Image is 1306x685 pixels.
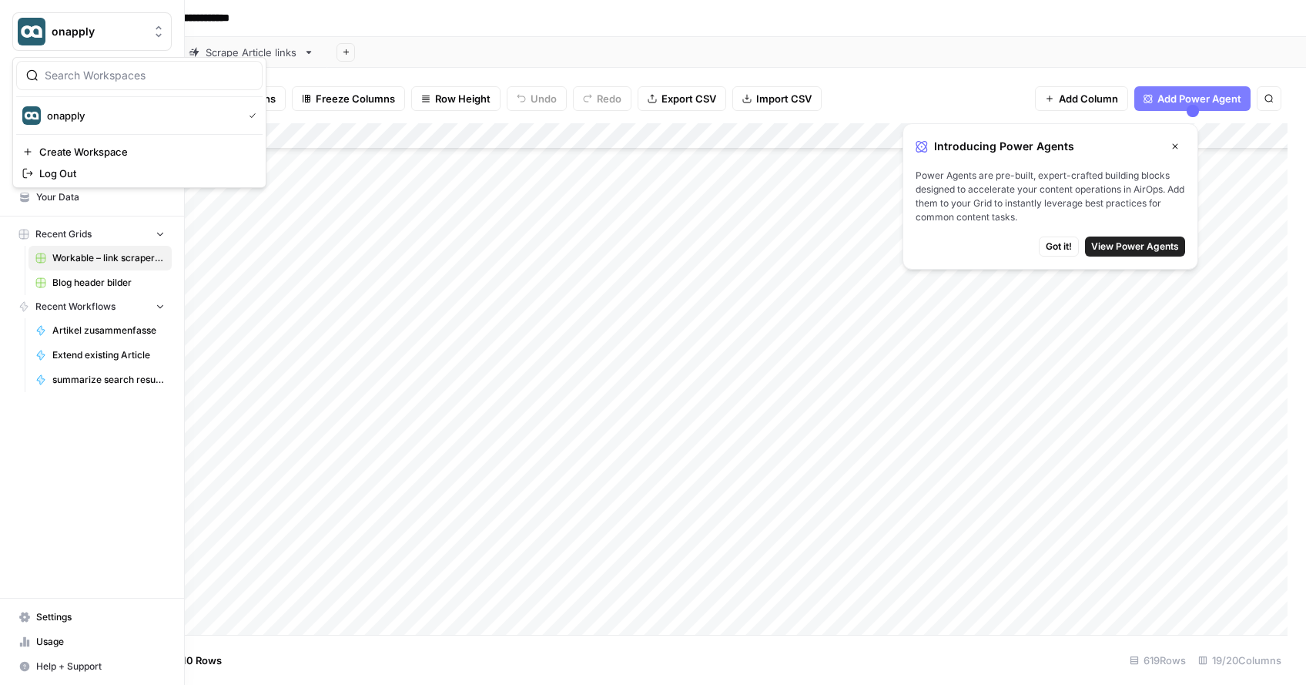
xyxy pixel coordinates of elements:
span: Freeze Columns [316,91,395,106]
span: Recent Grids [35,227,92,241]
button: Got it! [1039,237,1079,257]
span: Redo [597,91,621,106]
span: onapply [52,24,145,39]
span: Extend existing Article [52,348,165,362]
span: Power Agents are pre-built, expert-crafted building blocks designed to accelerate your content op... [916,169,1185,224]
span: Add 10 Rows [160,653,222,668]
a: Artikel zusammenfasse [28,318,172,343]
div: 19/20 Columns [1192,648,1288,673]
button: Recent Grids [12,223,172,246]
a: Scrape Article links [176,37,327,68]
img: onapply Logo [22,106,41,125]
span: Help + Support [36,660,165,673]
button: Freeze Columns [292,86,405,111]
span: Create Workspace [39,144,250,159]
a: Usage [12,630,172,654]
a: summarize search results [28,368,172,392]
button: Import CSV [732,86,822,111]
button: Add Column [1035,86,1128,111]
div: 619 Rows [1123,648,1192,673]
a: Extend existing Article [28,343,172,368]
button: Redo [573,86,631,111]
span: Got it! [1046,240,1072,254]
input: Search Workspaces [45,68,253,83]
span: onapply [47,108,236,123]
a: Create Workspace [16,141,263,163]
a: Your Data [12,185,172,210]
button: Workspace: onapply [12,12,172,51]
span: Workable – link scraper Grid [52,251,165,265]
button: Help + Support [12,654,172,679]
button: Recent Workflows [12,295,172,318]
span: Add Column [1059,91,1118,106]
img: onapply Logo [18,18,45,45]
div: Workspace: onapply [12,57,266,188]
div: Introducing Power Agents [916,136,1185,156]
span: Your Data [36,190,165,204]
span: Row Height [435,91,491,106]
span: Add Power Agent [1157,91,1241,106]
span: Usage [36,635,165,649]
button: Export CSV [638,86,726,111]
a: Log Out [16,163,263,184]
span: Artikel zusammenfasse [52,324,165,337]
span: Import CSV [756,91,812,106]
div: Scrape Article links [206,45,297,60]
span: Blog header bilder [52,276,165,290]
span: summarize search results [52,373,165,387]
button: Row Height [411,86,501,111]
button: Undo [507,86,567,111]
a: Settings [12,605,172,630]
span: Export CSV [661,91,716,106]
a: Blog header bilder [28,270,172,295]
span: Undo [531,91,557,106]
button: Add Power Agent [1134,86,1251,111]
span: Log Out [39,166,250,181]
span: Settings [36,610,165,624]
span: View Power Agents [1091,240,1179,254]
a: Workable – link scraper Grid [28,246,172,270]
button: View Power Agents [1085,237,1185,257]
span: Recent Workflows [35,300,116,314]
